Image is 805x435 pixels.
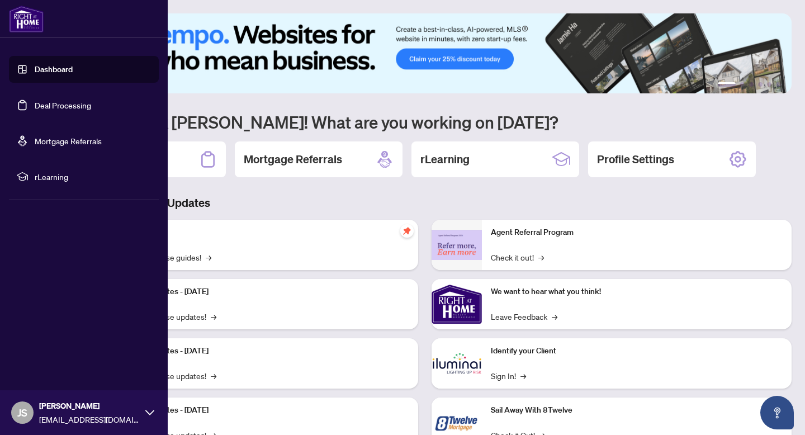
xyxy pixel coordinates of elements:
[491,310,557,323] a: Leave Feedback→
[491,345,783,357] p: Identify your Client
[35,64,73,74] a: Dashboard
[760,396,794,429] button: Open asap
[432,338,482,389] img: Identify your Client
[35,171,151,183] span: rLearning
[538,251,544,263] span: →
[491,226,783,239] p: Agent Referral Program
[520,370,526,382] span: →
[758,82,763,87] button: 4
[211,310,216,323] span: →
[749,82,754,87] button: 3
[718,82,736,87] button: 1
[117,345,409,357] p: Platform Updates - [DATE]
[9,6,44,32] img: logo
[491,404,783,417] p: Sail Away With 8Twelve
[552,310,557,323] span: →
[400,224,414,238] span: pushpin
[39,400,140,412] span: [PERSON_NAME]
[420,152,470,167] h2: rLearning
[58,195,792,211] h3: Brokerage & Industry Updates
[206,251,211,263] span: →
[58,13,792,93] img: Slide 0
[432,230,482,261] img: Agent Referral Program
[432,279,482,329] img: We want to hear what you think!
[211,370,216,382] span: →
[244,152,342,167] h2: Mortgage Referrals
[58,111,792,133] h1: Welcome back [PERSON_NAME]! What are you working on [DATE]?
[35,136,102,146] a: Mortgage Referrals
[117,404,409,417] p: Platform Updates - [DATE]
[491,251,544,263] a: Check it out!→
[740,82,745,87] button: 2
[17,405,27,420] span: JS
[491,286,783,298] p: We want to hear what you think!
[39,413,140,425] span: [EMAIL_ADDRESS][DOMAIN_NAME]
[117,226,409,239] p: Self-Help
[35,100,91,110] a: Deal Processing
[491,370,526,382] a: Sign In!→
[767,82,771,87] button: 5
[117,286,409,298] p: Platform Updates - [DATE]
[597,152,674,167] h2: Profile Settings
[776,82,780,87] button: 6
